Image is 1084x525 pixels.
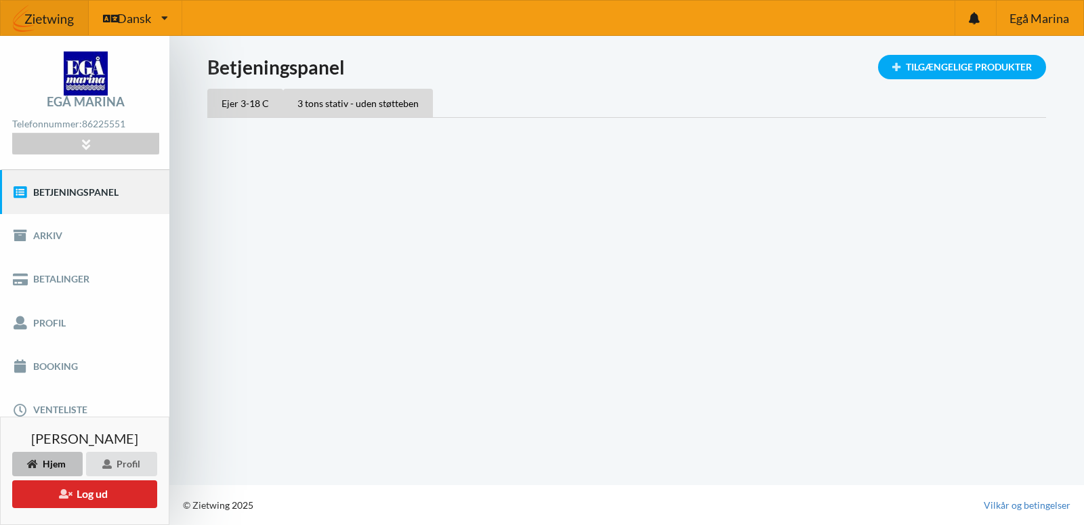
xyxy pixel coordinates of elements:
span: [PERSON_NAME] [31,432,138,445]
h1: Betjeningspanel [207,55,1046,79]
div: 3 tons stativ - uden støtteben [283,89,433,117]
button: Log ud [12,480,157,508]
strong: 86225551 [82,118,125,129]
span: Dansk [117,12,151,24]
div: Hjem [12,452,83,476]
div: Ejer 3-18 C [207,89,283,117]
div: Tilgængelige Produkter [878,55,1046,79]
a: Vilkår og betingelser [984,499,1070,512]
img: logo [64,51,108,96]
div: Profil [86,452,157,476]
div: Egå Marina [47,96,125,108]
div: Telefonnummer: [12,115,159,133]
span: Egå Marina [1009,12,1069,24]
